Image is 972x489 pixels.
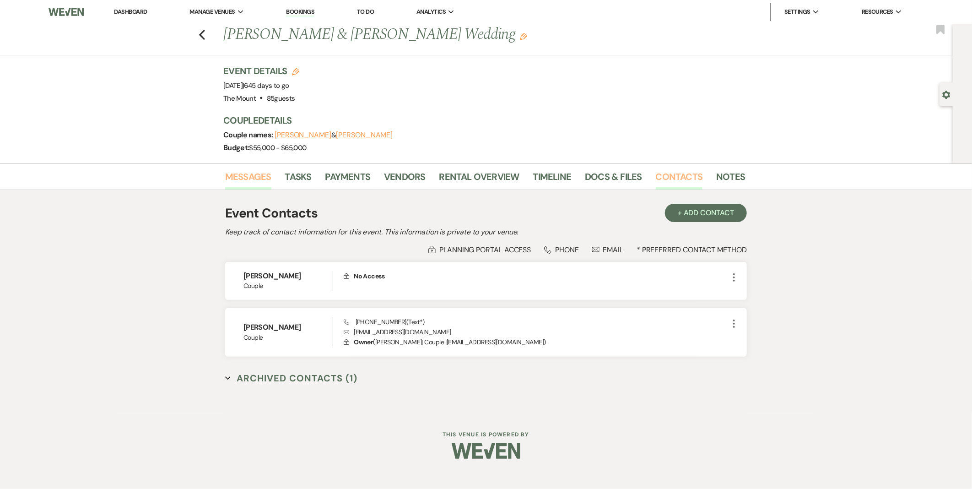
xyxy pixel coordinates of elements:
span: Settings [784,7,810,16]
img: Weven Logo [49,2,84,22]
p: [EMAIL_ADDRESS][DOMAIN_NAME] [344,327,729,337]
span: Analytics [416,7,446,16]
span: Couple [243,281,333,291]
button: + Add Contact [665,204,747,222]
span: Resources [862,7,893,16]
a: Timeline [533,169,572,190]
h3: Event Details [223,65,299,77]
h6: [PERSON_NAME] [243,322,333,332]
img: Weven Logo [452,435,520,467]
div: * Preferred Contact Method [225,245,747,255]
a: Contacts [656,169,703,190]
a: Bookings [286,8,314,16]
span: Couple names: [223,130,275,140]
a: Rental Overview [439,169,519,190]
span: 85 guests [267,94,295,103]
span: $55,000 - $65,000 [249,143,307,152]
div: Planning Portal Access [428,245,531,255]
a: Vendors [384,169,425,190]
div: Phone [544,245,579,255]
a: Payments [325,169,371,190]
div: Email [592,245,624,255]
a: To Do [357,8,374,16]
a: Messages [225,169,271,190]
h6: [PERSON_NAME] [243,271,333,281]
span: The Mount [223,94,256,103]
span: [DATE] [223,81,289,90]
span: | [243,81,289,90]
span: Budget: [223,143,249,152]
span: [PHONE_NUMBER] (Text*) [344,318,425,326]
span: No Access [354,272,384,280]
button: [PERSON_NAME] [275,131,331,139]
a: Tasks [285,169,312,190]
p: ( [PERSON_NAME] | Couple | [EMAIL_ADDRESS][DOMAIN_NAME] ) [344,337,729,347]
button: Edit [520,32,527,40]
h3: Couple Details [223,114,736,127]
span: Owner [354,338,373,346]
button: Archived Contacts (1) [225,371,357,385]
h1: [PERSON_NAME] & [PERSON_NAME] Wedding [223,24,633,46]
span: Manage Venues [189,7,235,16]
a: Notes [716,169,745,190]
button: [PERSON_NAME] [336,131,393,139]
button: Open lead details [942,90,950,98]
span: 645 days to go [244,81,289,90]
h2: Keep track of contact information for this event. This information is private to your venue. [225,227,747,238]
a: Docs & Files [585,169,642,190]
span: Couple [243,333,333,342]
h1: Event Contacts [225,204,318,223]
a: Dashboard [114,8,147,16]
span: & [275,130,393,140]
